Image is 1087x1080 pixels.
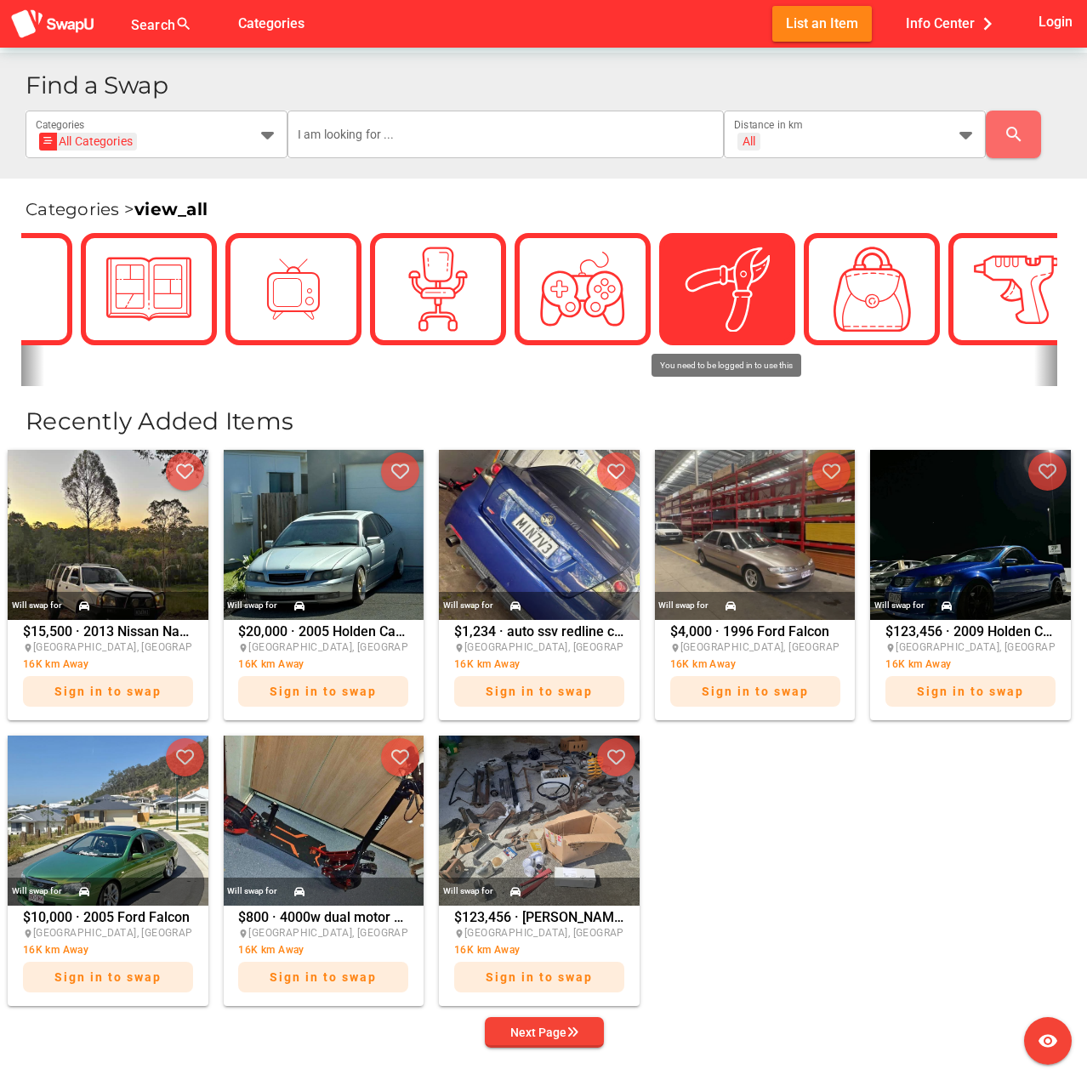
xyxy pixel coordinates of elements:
i: place [238,929,248,939]
input: I am looking for ... [298,111,714,158]
span: [GEOGRAPHIC_DATA], [GEOGRAPHIC_DATA] [33,927,245,939]
button: Categories [225,6,318,41]
i: chevron_right [975,11,1000,37]
span: Info Center [906,9,1000,37]
i: place [670,643,680,653]
i: place [454,643,464,653]
span: [GEOGRAPHIC_DATA], [GEOGRAPHIC_DATA] [248,641,460,653]
div: $800 · 4000w dual motor scooter brand new off eBay. [238,911,408,1001]
a: Will swap for$15,500 · 2013 Nissan Navara[GEOGRAPHIC_DATA], [GEOGRAPHIC_DATA]16K km AwaySign in t... [3,450,213,720]
span: 16K km Away [885,658,951,670]
span: 16K km Away [454,658,520,670]
a: Categories [225,14,318,31]
a: Will swap for$800 · 4000w dual motor scooter brand new off eBay.[GEOGRAPHIC_DATA], [GEOGRAPHIC_DA... [219,736,429,1006]
i: visibility [1038,1031,1058,1051]
div: Will swap for [12,882,62,901]
span: [GEOGRAPHIC_DATA], [GEOGRAPHIC_DATA] [464,641,676,653]
h1: Find a Swap [26,73,1073,98]
a: view_all [134,199,208,219]
span: 16K km Away [23,658,88,670]
img: nicholas.robertson%2Bfacebook%40swapu.com.au%2F2060070331475218%2F2060070331475218-photo-0.jpg [8,450,208,620]
button: Login [1035,6,1077,37]
img: nicholas.robertson%2Bfacebook%40swapu.com.au%2F1519013232580248%2F1519013232580248-photo-0.jpg [870,450,1071,620]
div: Next Page [510,1022,578,1043]
span: Sign in to swap [486,685,593,698]
div: $1,234 · auto ssv redline cammed [454,625,624,715]
span: List an Item [786,12,858,35]
a: Will swap for$20,000 · 2005 Holden Caprice[GEOGRAPHIC_DATA], [GEOGRAPHIC_DATA]16K km AwaySign in ... [219,450,429,720]
button: Info Center [892,6,1014,41]
span: Sign in to swap [486,970,593,984]
a: Will swap for$4,000 · 1996 Ford Falcon[GEOGRAPHIC_DATA], [GEOGRAPHIC_DATA]16K km AwaySign in to swap [651,450,860,720]
div: Will swap for [227,596,277,615]
span: Login [1039,10,1073,33]
span: Recently Added Items [26,406,293,435]
button: List an Item [772,6,872,41]
span: [GEOGRAPHIC_DATA], [GEOGRAPHIC_DATA] [680,641,892,653]
span: 16K km Away [670,658,736,670]
i: place [454,929,464,939]
span: Sign in to swap [917,685,1024,698]
span: Sign in to swap [702,685,809,698]
span: 16K km Away [23,944,88,956]
span: Sign in to swap [54,685,162,698]
div: $123,456 · [PERSON_NAME] parts [454,911,624,1001]
div: $10,000 · 2005 Ford Falcon [23,911,193,1001]
div: All Categories [44,133,133,151]
div: Will swap for [227,882,277,901]
img: nicholas.robertson%2Bfacebook%40swapu.com.au%2F765820276208014%2F765820276208014-photo-0.jpg [655,450,856,620]
div: Will swap for [874,596,925,615]
span: Categories > [26,199,208,219]
i: place [23,643,33,653]
span: 16K km Away [238,944,304,956]
span: Sign in to swap [270,685,377,698]
img: nicholas.robertson%2Bfacebook%40swapu.com.au%2F1475300917083409%2F1475300917083409-photo-0.jpg [224,450,424,620]
a: Will swap for$123,456 · 2009 Holden Commodore[GEOGRAPHIC_DATA], [GEOGRAPHIC_DATA]16K km AwaySign ... [866,450,1075,720]
i: search [1004,124,1024,145]
i: place [238,643,248,653]
img: nicholas.robertson%2Bfacebook%40swapu.com.au%2F1032107355669820%2F1032107355669820-photo-0.jpg [224,736,424,906]
span: [GEOGRAPHIC_DATA], [GEOGRAPHIC_DATA] [33,641,245,653]
a: Will swap for$123,456 · [PERSON_NAME] parts[GEOGRAPHIC_DATA], [GEOGRAPHIC_DATA]16K km AwaySign in... [435,736,644,1006]
span: 16K km Away [238,658,304,670]
span: 16K km Away [454,944,520,956]
img: aSD8y5uGLpzPJLYTcYcjNu3laj1c05W5KWf0Ds+Za8uybjssssuu+yyyy677LKX2n+PWMSDJ9a87AAAAABJRU5ErkJggg== [10,9,95,40]
img: nicholas.robertson%2Bfacebook%40swapu.com.au%2F1318224663276730%2F1318224663276730-photo-0.jpg [8,736,208,906]
div: All [743,134,755,149]
div: $4,000 · 1996 Ford Falcon [670,625,840,715]
button: Next Page [485,1017,604,1048]
i: false [213,14,233,34]
a: Will swap for$1,234 · auto ssv redline cammed[GEOGRAPHIC_DATA], [GEOGRAPHIC_DATA]16K km AwaySign ... [435,450,644,720]
span: [GEOGRAPHIC_DATA], [GEOGRAPHIC_DATA] [248,927,460,939]
div: Will swap for [443,882,493,901]
span: Sign in to swap [270,970,377,984]
div: $123,456 · 2009 Holden Commodore [885,625,1056,715]
img: nicholas.robertson%2Bfacebook%40swapu.com.au%2F1331587415640357%2F1331587415640357-photo-0.jpg [439,736,640,906]
i: place [885,643,896,653]
a: Will swap for$10,000 · 2005 Ford Falcon[GEOGRAPHIC_DATA], [GEOGRAPHIC_DATA]16K km AwaySign in to ... [3,736,213,1006]
span: [GEOGRAPHIC_DATA], [GEOGRAPHIC_DATA] [464,927,676,939]
div: Will swap for [12,596,62,615]
div: $15,500 · 2013 Nissan Navara [23,625,193,715]
div: Will swap for [443,596,493,615]
span: Categories [238,9,304,37]
div: $20,000 · 2005 Holden Caprice [238,625,408,715]
img: nicholas.robertson%2Bfacebook%40swapu.com.au%2F1410065060109466%2F1410065060109466-photo-0.jpg [439,450,640,620]
i: place [23,929,33,939]
div: Will swap for [658,596,709,615]
span: Sign in to swap [54,970,162,984]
